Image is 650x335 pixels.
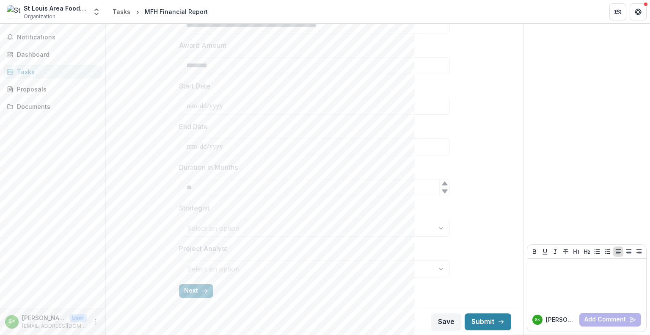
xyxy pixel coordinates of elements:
[550,246,560,257] button: Italicize
[582,246,592,257] button: Heading 2
[3,100,102,114] a: Documents
[179,284,213,298] button: Next
[603,246,613,257] button: Ordered List
[579,313,641,327] button: Add Comment
[17,67,95,76] div: Tasks
[91,3,102,20] button: Open entity switcher
[179,244,227,254] p: Project Analyst
[540,246,550,257] button: Underline
[17,34,99,41] span: Notifications
[24,4,87,13] div: St Louis Area Food Bank Inc
[145,7,208,16] div: MFH Financial Report
[113,7,130,16] div: Tasks
[17,102,95,111] div: Documents
[571,246,581,257] button: Heading 1
[624,246,634,257] button: Align Center
[561,246,571,257] button: Strike
[3,65,102,79] a: Tasks
[22,322,87,330] p: [EMAIL_ADDRESS][DOMAIN_NAME]
[634,246,644,257] button: Align Right
[3,82,102,96] a: Proposals
[630,3,647,20] button: Get Help
[529,246,540,257] button: Bold
[431,313,461,330] button: Save
[109,6,134,18] a: Tasks
[22,313,66,322] p: [PERSON_NAME] <[EMAIL_ADDRESS][DOMAIN_NAME]>
[24,13,55,20] span: Organization
[17,85,95,94] div: Proposals
[179,122,208,132] p: End Date
[17,50,95,59] div: Dashboard
[465,313,511,330] button: Submit
[535,318,540,322] div: Sarah Scott <sscott@stlfoodbank.org>
[69,314,87,322] p: User
[8,319,15,324] div: Sarah Scott <sscott@stlfoodbank.org>
[609,3,626,20] button: Partners
[179,162,238,172] p: Duration in Months
[179,203,209,213] p: Strategist
[613,246,623,257] button: Align Left
[109,6,211,18] nav: breadcrumb
[90,317,100,327] button: More
[7,5,20,19] img: St Louis Area Food Bank Inc
[179,81,210,91] p: Start Date
[592,246,602,257] button: Bullet List
[179,40,226,50] p: Award Amount
[3,47,102,61] a: Dashboard
[546,315,576,324] p: [PERSON_NAME]
[3,30,102,44] button: Notifications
